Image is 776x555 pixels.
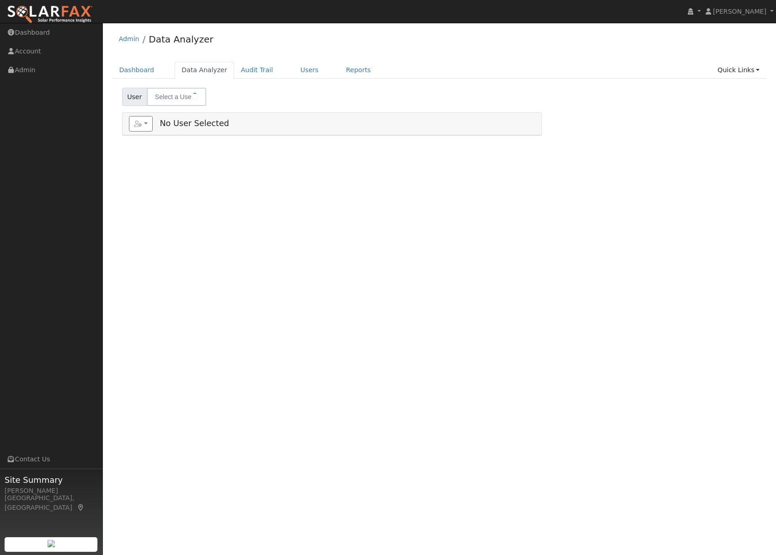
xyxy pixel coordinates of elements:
[711,62,766,79] a: Quick Links
[122,88,147,106] span: User
[77,504,85,511] a: Map
[48,540,55,547] img: retrieve
[234,62,280,79] a: Audit Trail
[5,493,98,513] div: [GEOGRAPHIC_DATA], [GEOGRAPHIC_DATA]
[147,88,206,106] input: Select a User
[175,62,234,79] a: Data Analyzer
[129,116,535,132] h5: No User Selected
[5,474,98,486] span: Site Summary
[7,5,93,24] img: SolarFax
[149,34,213,45] a: Data Analyzer
[112,62,161,79] a: Dashboard
[713,8,766,15] span: [PERSON_NAME]
[119,35,139,42] a: Admin
[294,62,326,79] a: Users
[5,486,98,496] div: [PERSON_NAME]
[339,62,378,79] a: Reports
